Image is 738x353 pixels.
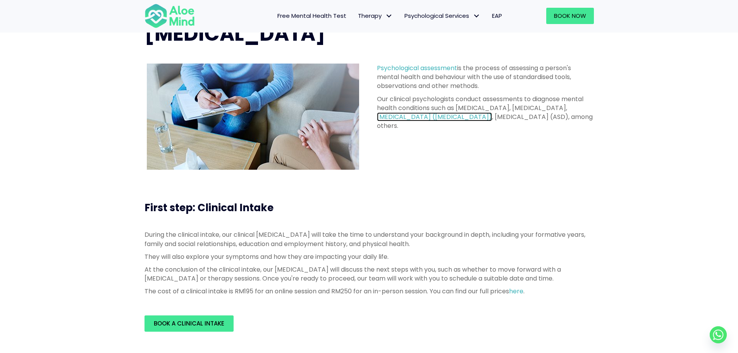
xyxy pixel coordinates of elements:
[145,265,594,283] p: At the conclusion of the clinical intake, our [MEDICAL_DATA] will discuss the next steps with you...
[377,64,594,91] p: is the process of assessing a person's mental health and behaviour with the use of standardised t...
[377,64,457,72] a: Psychological assessment
[492,12,502,20] span: EAP
[509,287,523,296] a: here
[358,12,393,20] span: Therapy
[277,12,346,20] span: Free Mental Health Test
[404,12,480,20] span: Psychological Services
[145,19,325,48] span: [MEDICAL_DATA]
[377,95,594,131] p: Our clinical psychologists conduct assessments to diagnose mental health conditions such as [MEDI...
[145,201,274,215] span: First step: Clinical Intake
[205,8,508,24] nav: Menu
[546,8,594,24] a: Book Now
[147,64,359,170] img: psychological assessment
[145,252,594,261] p: They will also explore your symptoms and how they are impacting your daily life.
[145,315,234,332] a: Book a Clinical Intake
[384,10,395,22] span: Therapy: submenu
[145,230,594,248] p: During the clinical intake, our clinical [MEDICAL_DATA] will take the time to understand your bac...
[145,3,195,29] img: Aloe mind Logo
[471,10,482,22] span: Psychological Services: submenu
[399,8,486,24] a: Psychological ServicesPsychological Services: submenu
[352,8,399,24] a: TherapyTherapy: submenu
[554,12,586,20] span: Book Now
[272,8,352,24] a: Free Mental Health Test
[486,8,508,24] a: EAP
[145,287,594,296] p: The cost of a clinical intake is RM195 for an online session and RM250 for an in-person session. ...
[154,319,224,327] span: Book a Clinical Intake
[377,112,492,121] a: [MEDICAL_DATA] ([MEDICAL_DATA])
[710,326,727,343] a: Whatsapp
